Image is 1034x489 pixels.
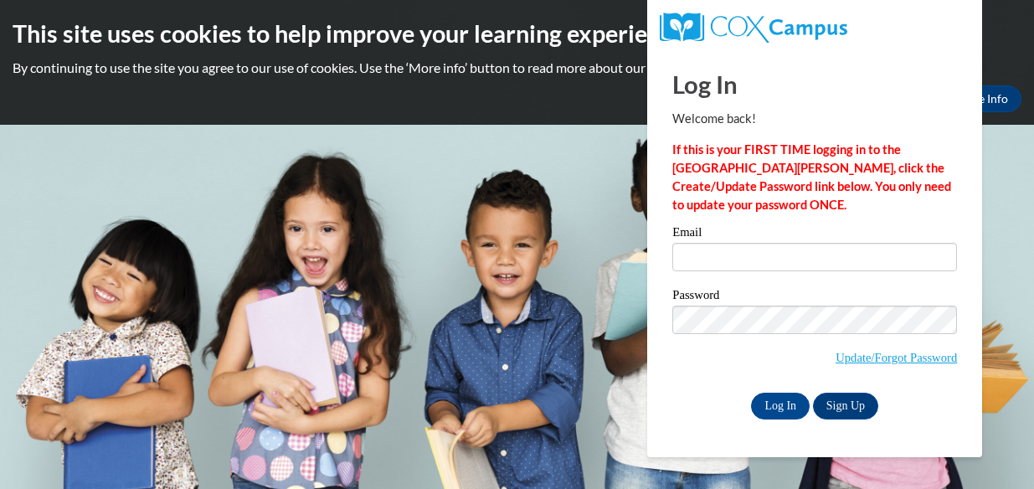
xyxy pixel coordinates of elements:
[836,351,957,364] a: Update/Forgot Password
[672,289,957,306] label: Password
[672,142,951,212] strong: If this is your FIRST TIME logging in to the [GEOGRAPHIC_DATA][PERSON_NAME], click the Create/Upd...
[672,226,957,243] label: Email
[672,67,957,101] h1: Log In
[813,393,878,420] a: Sign Up
[13,17,1021,50] h2: This site uses cookies to help improve your learning experience.
[751,393,810,420] input: Log In
[660,13,847,43] img: COX Campus
[13,59,1021,77] p: By continuing to use the site you agree to our use of cookies. Use the ‘More info’ button to read...
[672,110,957,128] p: Welcome back!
